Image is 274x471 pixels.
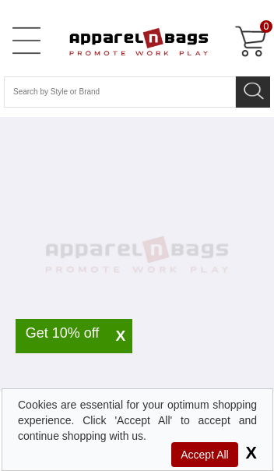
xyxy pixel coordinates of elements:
[18,397,257,444] div: Cookies are essential for your optimum shopping experience. Click 'Accept All' to accept and cont...
[242,77,265,101] img: search icon
[16,327,109,339] div: Get 10% off
[236,76,270,108] button: Search
[260,20,273,33] span: 0
[237,20,274,58] a: 0
[109,327,132,345] span: X
[4,76,236,108] input: Search By Style or Brand
[171,442,237,467] span: Accept All
[241,443,257,462] span: X
[62,16,209,66] img: ApparelnBags.com Official Website
[11,25,42,56] a: Open Left Menu
[62,16,222,70] a: ApparelnBags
